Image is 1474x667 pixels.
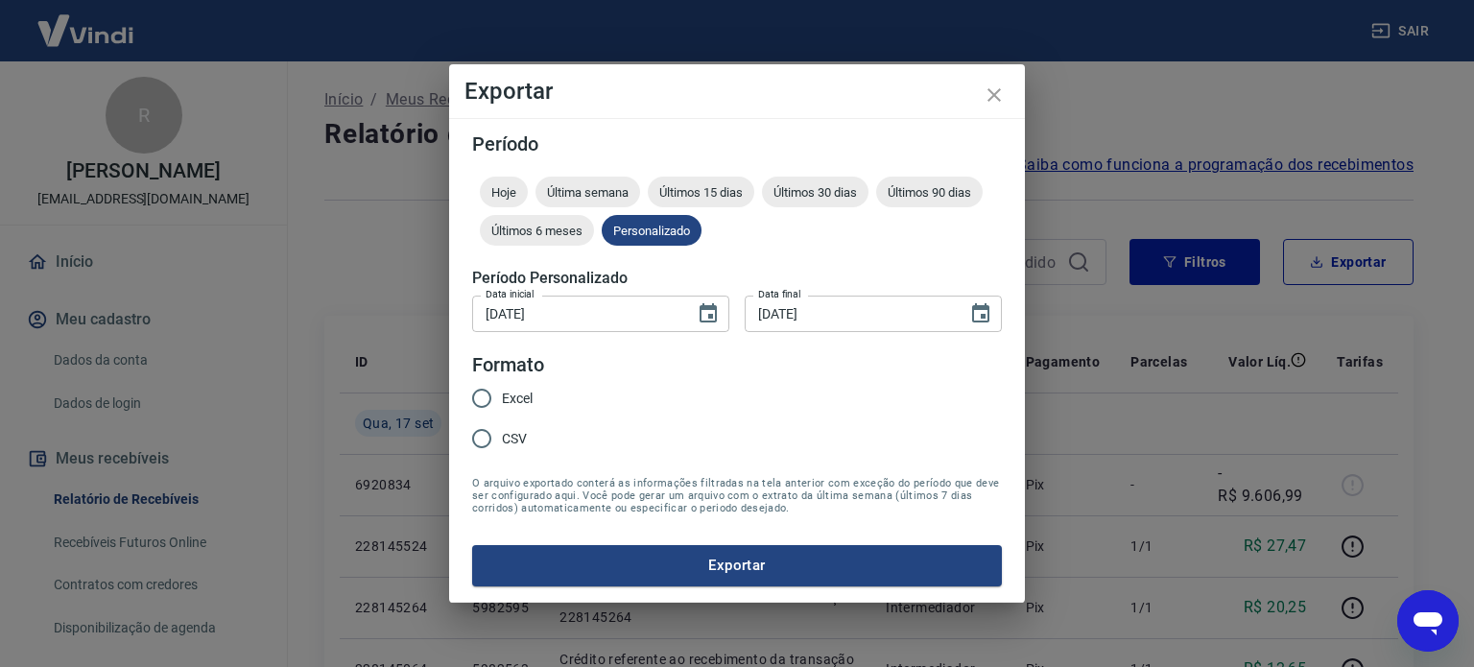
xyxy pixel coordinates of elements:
span: Excel [502,389,533,409]
legend: Formato [472,351,544,379]
div: Hoje [480,177,528,207]
label: Data inicial [486,287,535,301]
span: Última semana [535,185,640,200]
button: close [971,72,1017,118]
label: Data final [758,287,801,301]
div: Personalizado [602,215,701,246]
h5: Período [472,134,1002,154]
iframe: Botão para abrir a janela de mensagens [1397,590,1459,652]
div: Últimos 90 dias [876,177,983,207]
span: CSV [502,429,527,449]
input: DD/MM/YYYY [745,296,954,331]
span: Últimos 90 dias [876,185,983,200]
h5: Período Personalizado [472,269,1002,288]
button: Exportar [472,545,1002,585]
div: Últimos 6 meses [480,215,594,246]
span: Personalizado [602,224,701,238]
button: Choose date, selected date is 16 de set de 2025 [689,295,727,333]
span: Últimos 15 dias [648,185,754,200]
input: DD/MM/YYYY [472,296,681,331]
div: Últimos 15 dias [648,177,754,207]
div: Últimos 30 dias [762,177,868,207]
span: Hoje [480,185,528,200]
span: Últimos 30 dias [762,185,868,200]
h4: Exportar [464,80,1010,103]
div: Última semana [535,177,640,207]
button: Choose date, selected date is 17 de set de 2025 [962,295,1000,333]
span: Últimos 6 meses [480,224,594,238]
span: O arquivo exportado conterá as informações filtradas na tela anterior com exceção do período que ... [472,477,1002,514]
